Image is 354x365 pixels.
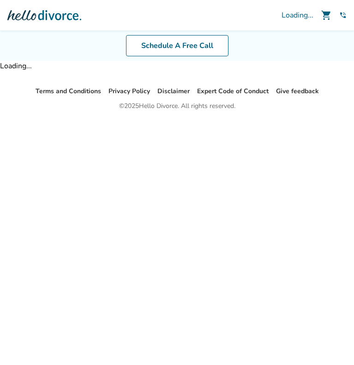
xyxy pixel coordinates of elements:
[108,87,150,96] a: Privacy Policy
[157,86,190,97] li: Disclaimer
[276,86,319,97] li: Give feedback
[126,35,228,56] a: Schedule A Free Call
[339,12,347,19] a: phone_in_talk
[119,101,235,112] div: © 2025 Hello Divorce. All rights reserved.
[321,10,332,21] span: shopping_cart
[282,10,313,20] div: Loading...
[36,87,101,96] a: Terms and Conditions
[197,87,269,96] a: Expert Code of Conduct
